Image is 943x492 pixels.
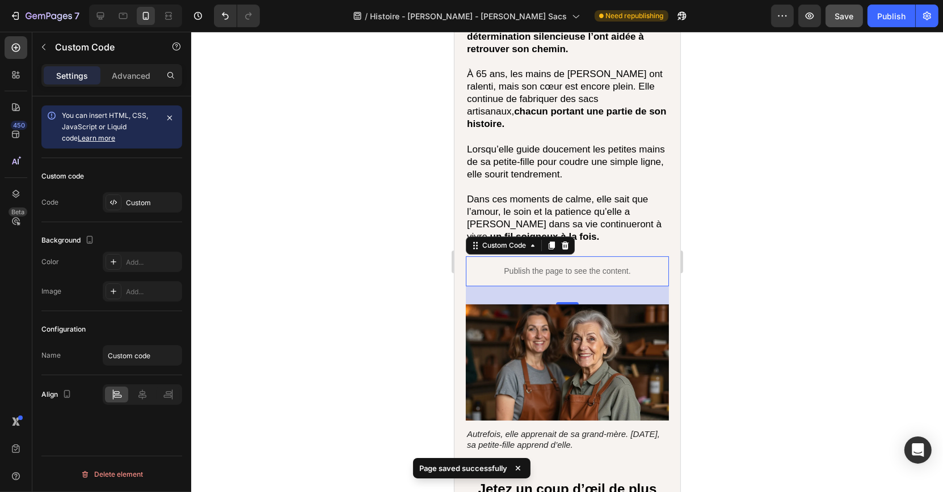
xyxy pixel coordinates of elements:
span: Save [835,11,854,21]
div: Add... [126,257,179,268]
span: Histoire - [PERSON_NAME] - [PERSON_NAME] Sacs [371,10,567,22]
div: 450 [11,121,27,130]
div: Color [41,257,59,267]
p: À 65 ans, les mains de [PERSON_NAME] ont ralenti, mais son cœur est encore plein. Elle continue d... [12,36,213,99]
button: Delete element [41,465,182,483]
span: Need republishing [606,11,664,21]
p: Advanced [112,70,150,82]
span: / [365,10,368,22]
a: Learn more [78,134,115,142]
p: Custom Code [55,40,151,54]
div: Custom code [41,171,84,181]
div: Configuration [41,324,86,334]
div: Delete element [81,468,143,481]
div: Align [41,387,74,402]
div: Beta [9,207,27,217]
p: 7 [74,9,79,23]
strong: chacun portant une partie de son histoire. [12,74,212,97]
div: Custom [126,198,179,208]
div: Add... [126,287,179,297]
div: Open Intercom Messenger [904,436,932,464]
span: You can insert HTML, CSS, JavaScript or Liquid code [62,111,148,142]
img: gempages_575986911949095762-fe88009d-6e08-4225-83f0-d8fdb6f66d79.webp [11,273,214,389]
p: Dans ces moments de calme, elle sait que l’amour, le soin et la patience qu’elle a [PERSON_NAME] ... [12,162,213,211]
iframe: Design area [454,32,680,492]
strong: un fil soigneux à la fois. [36,200,145,210]
p: Autrefois, elle apprenait de sa grand-mère. [DATE], sa petite-fille apprend d’elle. [12,397,213,419]
div: Undo/Redo [214,5,260,27]
button: Publish [868,5,915,27]
div: Code [41,197,58,207]
div: Custom Code [26,209,74,219]
button: Save [826,5,863,27]
div: Image [41,286,61,296]
p: Settings [56,70,88,82]
p: Page saved successfully [420,463,508,474]
button: 7 [5,5,85,27]
div: Name [41,350,61,360]
div: Background [41,233,96,248]
p: Publish the page to see the content. [11,234,214,245]
p: Lorsqu’elle guide doucement les petites mains de sa petite-fille pour coudre une simple ligne, el... [12,112,213,149]
div: Publish [877,10,906,22]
